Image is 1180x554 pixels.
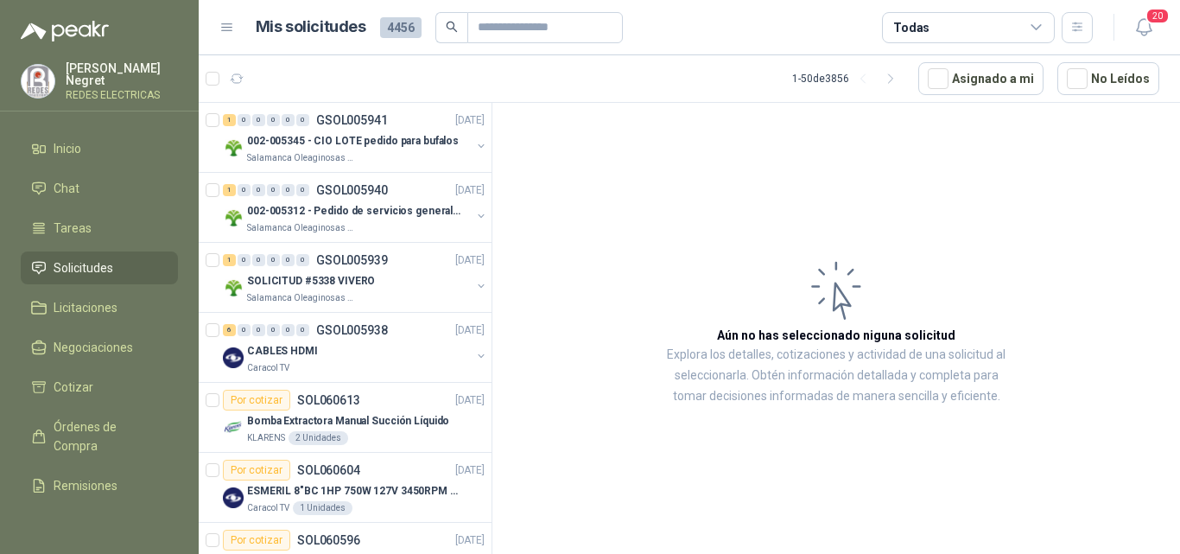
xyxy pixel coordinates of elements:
a: Chat [21,172,178,205]
div: 0 [296,324,309,336]
p: SOL060613 [297,394,360,406]
p: [DATE] [455,182,485,199]
p: Caracol TV [247,501,289,515]
div: Por cotizar [223,530,290,551]
p: KLARENS [247,431,285,445]
p: [PERSON_NAME] Negret [66,62,178,86]
img: Company Logo [223,277,244,298]
p: 002-005312 - Pedido de servicios generales CASA RO [247,203,462,220]
div: Por cotizar [223,460,290,481]
a: Por cotizarSOL060604[DATE] Company LogoESMERIL 8"BC 1HP 750W 127V 3450RPM URREACaracol TV1 Unidades [199,453,492,523]
div: 0 [296,114,309,126]
div: 1 [223,114,236,126]
p: GSOL005940 [316,184,388,196]
button: 20 [1128,12,1159,43]
h1: Mis solicitudes [256,15,366,40]
p: 002-005345 - CIO LOTE pedido para bufalos [247,133,459,150]
img: Logo peakr [21,21,109,41]
p: GSOL005939 [316,254,388,266]
div: 0 [252,184,265,196]
p: Bomba Extractora Manual Succión Líquido [247,413,449,430]
span: search [446,21,458,33]
p: [DATE] [455,112,485,129]
p: SOLICITUD #5338 VIVERO [247,273,375,290]
p: ESMERIL 8"BC 1HP 750W 127V 3450RPM URREA [247,483,462,500]
p: Explora los detalles, cotizaciones y actividad de una solicitud al seleccionarla. Obtén informaci... [665,345,1007,407]
a: Inicio [21,132,178,165]
p: SOL060604 [297,464,360,476]
div: 0 [252,324,265,336]
img: Company Logo [223,207,244,228]
div: 0 [267,254,280,266]
p: SOL060596 [297,534,360,546]
a: Cotizar [21,371,178,404]
span: Cotizar [54,378,93,397]
a: Configuración [21,509,178,542]
div: 0 [252,254,265,266]
h3: Aún no has seleccionado niguna solicitud [717,326,955,345]
a: 1 0 0 0 0 0 GSOL005939[DATE] Company LogoSOLICITUD #5338 VIVEROSalamanca Oleaginosas SAS [223,250,488,305]
img: Company Logo [22,65,54,98]
div: 0 [282,114,295,126]
div: 0 [282,254,295,266]
span: 4456 [380,17,422,38]
p: Caracol TV [247,361,289,375]
a: Negociaciones [21,331,178,364]
div: 0 [267,114,280,126]
p: REDES ELECTRICAS [66,90,178,100]
p: Salamanca Oleaginosas SAS [247,291,356,305]
div: 6 [223,324,236,336]
div: 1 [223,254,236,266]
a: Tareas [21,212,178,245]
span: Inicio [54,139,81,158]
img: Company Logo [223,487,244,508]
a: Órdenes de Compra [21,411,178,462]
div: 0 [252,114,265,126]
span: 20 [1145,8,1170,24]
div: 0 [267,324,280,336]
div: 1 [223,184,236,196]
div: 0 [296,184,309,196]
div: 0 [282,324,295,336]
div: 0 [238,184,251,196]
span: Negociaciones [54,338,133,357]
div: 0 [296,254,309,266]
span: Órdenes de Compra [54,417,162,455]
button: Asignado a mi [918,62,1044,95]
a: Licitaciones [21,291,178,324]
span: Tareas [54,219,92,238]
a: 1 0 0 0 0 0 GSOL005941[DATE] Company Logo002-005345 - CIO LOTE pedido para bufalosSalamanca Oleag... [223,110,488,165]
p: CABLES HDMI [247,343,318,360]
p: Salamanca Oleaginosas SAS [247,151,356,165]
div: 2 Unidades [289,431,348,445]
div: 0 [267,184,280,196]
p: [DATE] [455,532,485,549]
a: 1 0 0 0 0 0 GSOL005940[DATE] Company Logo002-005312 - Pedido de servicios generales CASA ROSalama... [223,180,488,235]
p: GSOL005938 [316,324,388,336]
div: Por cotizar [223,390,290,411]
img: Company Logo [223,137,244,158]
span: Licitaciones [54,298,117,317]
p: GSOL005941 [316,114,388,126]
div: 1 - 50 de 3856 [792,65,904,92]
div: 0 [238,324,251,336]
img: Company Logo [223,347,244,368]
p: Salamanca Oleaginosas SAS [247,221,356,235]
a: Solicitudes [21,252,178,284]
p: [DATE] [455,462,485,479]
a: Remisiones [21,469,178,502]
p: [DATE] [455,322,485,339]
div: 1 Unidades [293,501,352,515]
div: 0 [282,184,295,196]
p: [DATE] [455,392,485,409]
a: Por cotizarSOL060613[DATE] Company LogoBomba Extractora Manual Succión LíquidoKLARENS2 Unidades [199,383,492,453]
button: No Leídos [1057,62,1159,95]
p: [DATE] [455,252,485,269]
div: 0 [238,114,251,126]
span: Solicitudes [54,258,113,277]
img: Company Logo [223,417,244,438]
div: 0 [238,254,251,266]
span: Chat [54,179,79,198]
div: Todas [893,18,929,37]
a: 6 0 0 0 0 0 GSOL005938[DATE] Company LogoCABLES HDMICaracol TV [223,320,488,375]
